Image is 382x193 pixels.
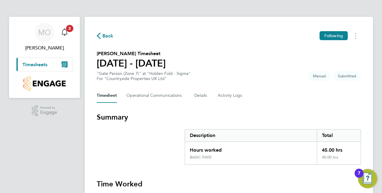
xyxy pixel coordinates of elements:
div: 7 [358,173,360,181]
button: Details [194,88,208,103]
nav: Main navigation [9,17,80,98]
span: This timesheet is Submitted. [333,71,361,81]
button: Timesheets [17,58,72,71]
button: Following [320,31,348,40]
h3: Summary [97,112,361,122]
span: MO [38,28,51,36]
button: Timesheets Menu [350,31,361,40]
button: Timesheet [97,88,117,103]
span: Back [102,32,114,40]
img: countryside-properties-logo-retina.png [23,76,65,91]
span: 2 [66,25,73,32]
button: Operational Communications [126,88,185,103]
div: Description [185,129,317,141]
span: Matthew ODowd [16,44,73,52]
div: Summary [185,129,361,165]
a: 2 [59,23,71,42]
div: 45.00 hrs [317,142,361,155]
button: Back [97,32,114,40]
span: Engage [40,110,57,115]
a: Go to home page [16,76,73,91]
span: Powered by [40,105,57,110]
button: Open Resource Center, 7 new notifications [358,169,377,188]
button: Activity Logs [218,88,243,103]
a: Powered byEngage [32,105,57,117]
div: Hours worked [185,142,317,155]
h1: [DATE] - [DATE] [97,57,166,69]
span: Timesheets [23,62,47,67]
h2: [PERSON_NAME] Timesheet [97,50,166,57]
h3: Time Worked [97,179,361,189]
div: "Gate Person (Zone 7)" at "Holden Fold - Sigma" [97,71,190,81]
a: MO[PERSON_NAME] [16,23,73,52]
div: For "Countryside Properties UK Ltd" [97,76,190,81]
div: BASIC PAYE [190,155,212,160]
span: This timesheet was manually created. [308,71,331,81]
span: Following [324,33,343,38]
div: 45.00 hrs [317,155,361,165]
div: Total [317,129,361,141]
